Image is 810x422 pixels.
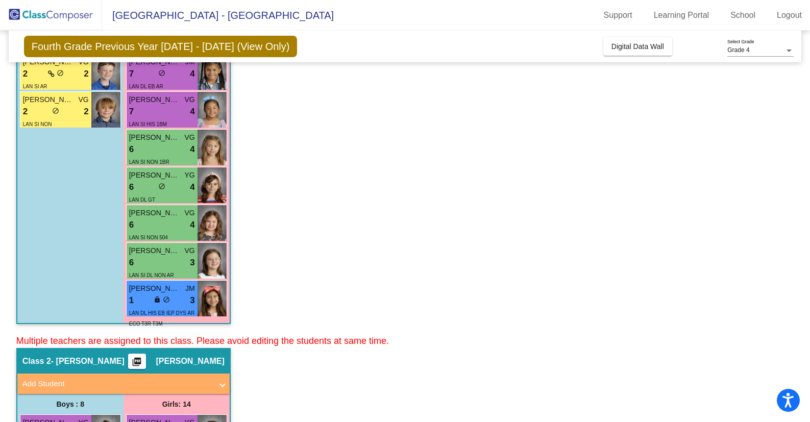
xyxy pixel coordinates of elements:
[603,37,672,56] button: Digital Data Wall
[23,121,52,127] span: LAN SI NON
[646,7,718,23] a: Learning Portal
[23,94,74,105] span: [PERSON_NAME]
[129,159,169,165] span: LAN SI NON 1BR
[129,143,134,156] span: 6
[158,69,165,77] span: do_not_disturb_alt
[124,394,230,414] div: Girls: 14
[129,84,163,89] span: LAN DL EB AR
[185,170,195,181] span: YG
[727,46,749,54] span: Grade 4
[190,67,194,81] span: 4
[129,94,180,105] span: [PERSON_NAME]
[129,67,134,81] span: 7
[769,7,810,23] a: Logout
[16,336,389,346] span: Multiple teachers are assigned to this class. Please avoid editing the students at same time.
[185,208,195,218] span: VG
[190,105,194,118] span: 4
[190,181,194,194] span: 4
[128,354,146,369] button: Print Students Details
[611,42,664,51] span: Digital Data Wall
[22,356,51,366] span: Class 2
[596,7,641,23] a: Support
[129,256,134,269] span: 6
[190,256,194,269] span: 3
[84,67,88,81] span: 2
[102,7,334,23] span: [GEOGRAPHIC_DATA] - [GEOGRAPHIC_DATA]
[154,296,161,303] span: lock
[22,378,212,390] mat-panel-title: Add Student
[129,208,180,218] span: [PERSON_NAME]
[185,94,195,105] span: VG
[129,283,180,294] span: [PERSON_NAME]
[23,105,28,118] span: 2
[190,218,194,232] span: 4
[156,356,225,366] span: [PERSON_NAME]
[51,356,125,366] span: - [PERSON_NAME]
[23,84,47,89] span: LAN SI AR
[17,374,230,394] mat-expansion-panel-header: Add Student
[129,294,134,307] span: 1
[158,183,165,190] span: do_not_disturb_alt
[129,181,134,194] span: 6
[129,245,180,256] span: [PERSON_NAME]
[722,7,764,23] a: School
[129,132,180,143] span: [PERSON_NAME]
[129,272,174,278] span: LAN SI DL NON AR
[24,36,298,57] span: Fourth Grade Previous Year [DATE] - [DATE] (View Only)
[185,283,195,294] span: JM
[129,218,134,232] span: 6
[129,105,134,118] span: 7
[129,235,168,240] span: LAN SI NON 504
[84,105,88,118] span: 2
[129,170,180,181] span: [PERSON_NAME]
[131,357,143,371] mat-icon: picture_as_pdf
[185,245,195,256] span: VG
[129,121,167,127] span: LAN SI HIS 1BM
[190,143,194,156] span: 4
[52,107,59,114] span: do_not_disturb_alt
[185,132,195,143] span: VG
[17,394,124,414] div: Boys : 8
[57,69,64,77] span: do_not_disturb_alt
[79,94,89,105] span: VG
[163,296,170,303] span: do_not_disturb_alt
[129,310,194,327] span: LAN DL HIS EB IEP DYS AR ECO T3R T3M
[129,197,155,203] span: LAN DL GT
[190,294,194,307] span: 3
[23,67,28,81] span: 2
